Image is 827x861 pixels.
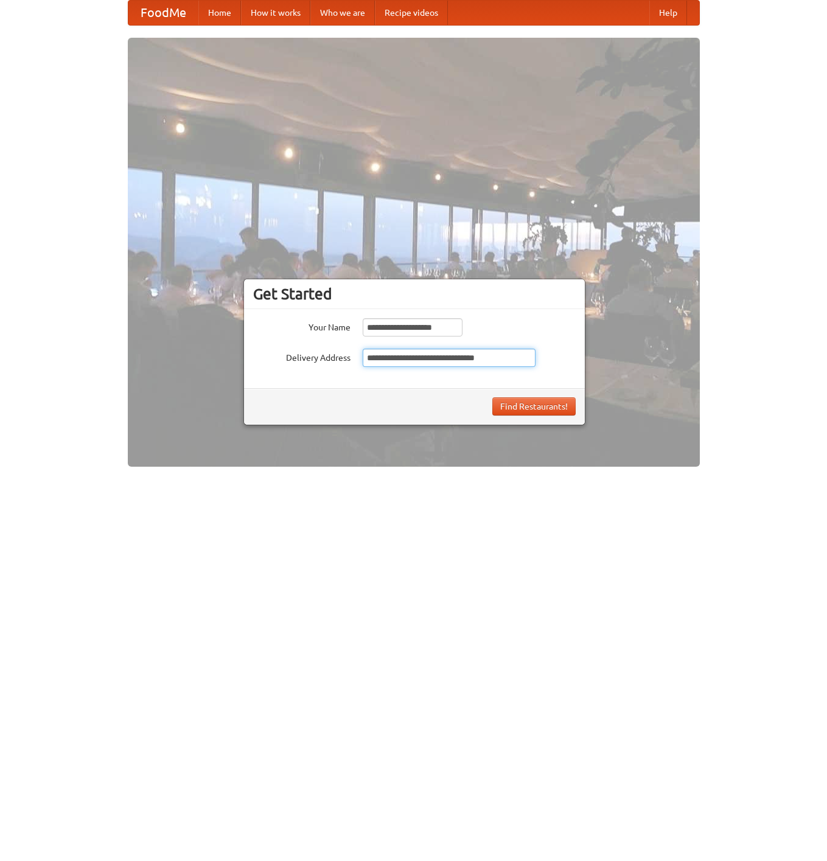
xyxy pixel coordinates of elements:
a: FoodMe [128,1,198,25]
button: Find Restaurants! [492,397,576,416]
a: Help [649,1,687,25]
label: Delivery Address [253,349,351,364]
a: Recipe videos [375,1,448,25]
a: Who we are [310,1,375,25]
h3: Get Started [253,285,576,303]
label: Your Name [253,318,351,333]
a: How it works [241,1,310,25]
a: Home [198,1,241,25]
